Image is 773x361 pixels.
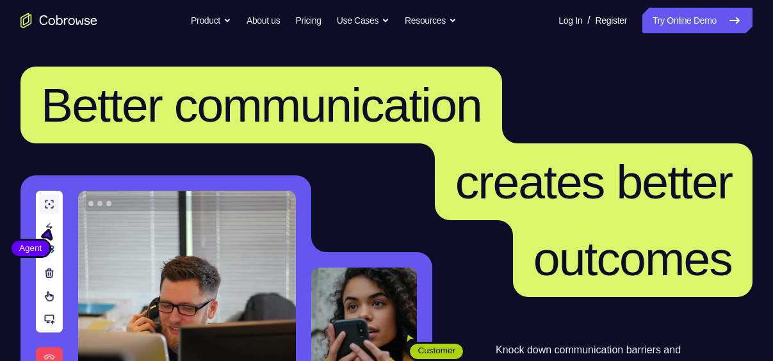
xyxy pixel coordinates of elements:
[587,13,590,28] span: /
[533,232,732,285] span: outcomes
[405,8,457,33] button: Resources
[642,8,753,33] a: Try Online Demo
[337,8,389,33] button: Use Cases
[596,8,627,33] a: Register
[191,8,231,33] button: Product
[558,8,582,33] a: Log In
[295,8,321,33] a: Pricing
[455,155,732,209] span: creates better
[41,78,482,132] span: Better communication
[247,8,280,33] a: About us
[20,13,97,28] a: Go to the home page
